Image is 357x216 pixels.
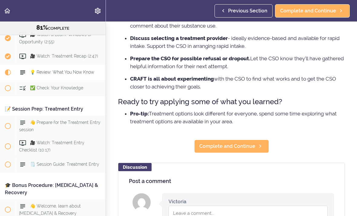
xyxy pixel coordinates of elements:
[30,86,83,91] span: ✅ Check: Your Knowledge
[215,4,273,18] a: Previous Section
[194,140,269,153] a: Complete and Continue
[275,4,350,18] a: Complete and Continue
[94,7,101,15] svg: Settings Menu
[19,141,84,152] span: 🎥 Watch: Treatment Entry Checklist (10:17)
[228,7,267,15] span: Previous Section
[30,162,99,167] span: 🗒️ Session Guide: Treatment Entry
[130,76,214,82] strong: CRAFT is all about experimenting
[130,110,345,125] li: Treatment options look different for everyone, spend some time exploring what treatment options a...
[169,198,186,205] div: Victoria
[30,70,94,75] span: 💡 Review: What You Now Know
[130,34,345,50] li: - ideally evidence-based and available for rapid intake. Support the CSO in arranging rapid intake.
[130,111,149,117] strong: Pro-tip:
[30,54,98,59] span: 🎥 Watch: Treatment Recap (2:47)
[130,75,345,91] li: with the CSO to find what works and to get the CSO closer to achieving their goals.
[19,120,100,132] span: 👋 Prepare for the Treatment Entry session
[19,204,81,216] span: 👋 Welcome, learn about [MEDICAL_DATA] & Recovery
[280,7,336,15] span: Complete and Continue
[36,24,48,31] span: 81%
[133,193,151,211] img: Victoria
[130,55,345,70] li: Let the CSO know they’ll have gathered helpful information for their next attempt.
[130,35,228,41] strong: Discuss selecting a treatment provider
[8,24,98,32] div: COMPLETE
[130,55,250,61] strong: Prepare the CSO for possible refusal or dropout.
[118,163,152,171] div: Discussion
[118,97,345,107] h3: Ready to try applying some of what you learned?
[199,143,255,150] span: Complete and Continue
[4,7,11,15] svg: Back to course curriculum
[129,178,334,184] h4: Post a comment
